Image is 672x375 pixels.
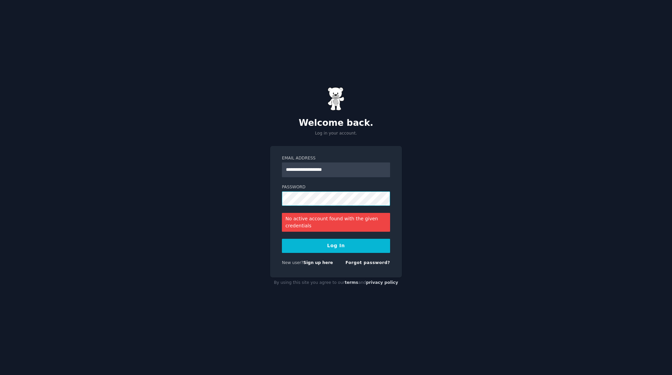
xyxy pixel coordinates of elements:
div: No active account found with the given credentials [282,213,390,232]
label: Email Address [282,155,390,161]
span: New user? [282,260,303,265]
a: Sign up here [303,260,333,265]
p: Log in your account. [270,130,402,137]
a: Forgot password? [345,260,390,265]
a: terms [345,280,358,285]
div: By using this site you agree to our and [270,277,402,288]
label: Password [282,184,390,190]
img: Gummy Bear [328,87,344,111]
h2: Welcome back. [270,118,402,128]
button: Log In [282,239,390,253]
a: privacy policy [366,280,398,285]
